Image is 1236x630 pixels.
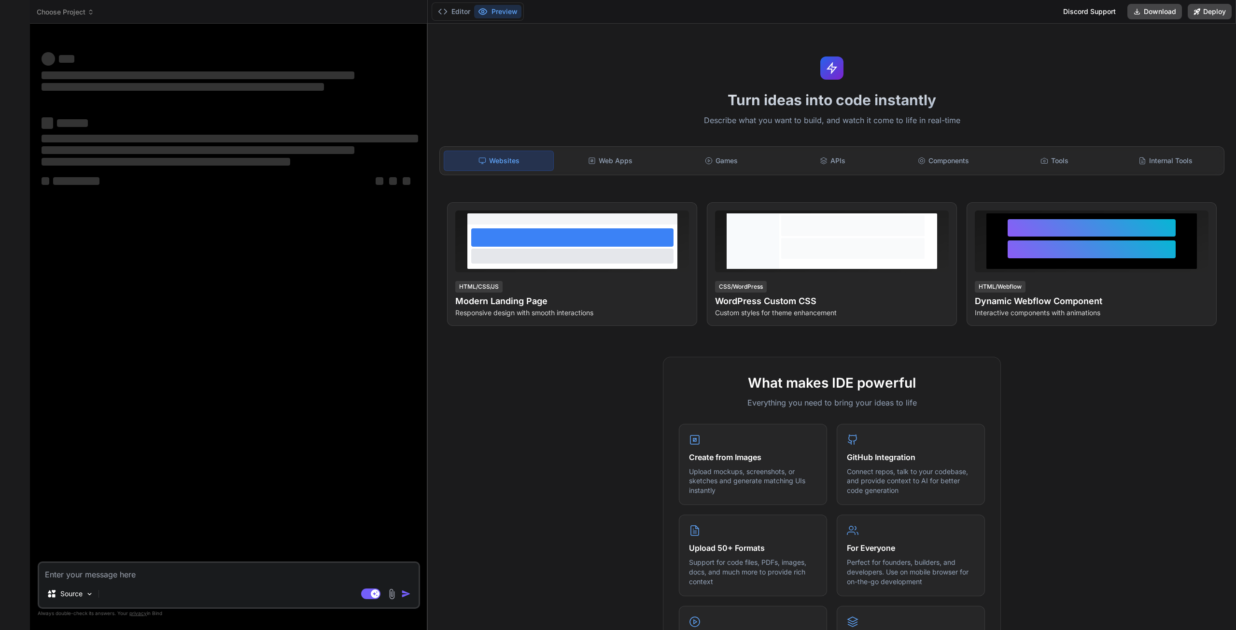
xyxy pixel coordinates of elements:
span: ‌ [42,146,354,154]
img: attachment [386,588,397,600]
span: ‌ [59,55,74,63]
div: Components [889,151,998,171]
p: Connect repos, talk to your codebase, and provide context to AI for better code generation [847,467,975,495]
div: Discord Support [1057,4,1122,19]
span: ‌ [53,177,99,185]
p: Everything you need to bring your ideas to life [679,397,985,408]
span: ‌ [403,177,410,185]
h4: Create from Images [689,451,817,463]
h4: GitHub Integration [847,451,975,463]
span: privacy [129,610,147,616]
h4: WordPress Custom CSS [715,294,949,308]
p: Always double-check its answers. Your in Bind [38,609,420,618]
h4: Dynamic Webflow Component [975,294,1208,308]
img: icon [401,589,411,599]
button: Download [1127,4,1182,19]
h1: Turn ideas into code instantly [434,91,1230,109]
span: ‌ [376,177,383,185]
span: Choose Project [37,7,94,17]
span: ‌ [42,71,354,79]
span: ‌ [42,135,418,142]
div: Tools [1000,151,1109,171]
span: ‌ [57,119,88,127]
h4: For Everyone [847,542,975,554]
h2: What makes IDE powerful [679,373,985,393]
span: ‌ [42,83,324,91]
h4: Upload 50+ Formats [689,542,817,554]
div: HTML/CSS/JS [455,281,503,293]
p: Support for code files, PDFs, images, docs, and much more to provide rich context [689,558,817,586]
p: Interactive components with animations [975,308,1208,318]
img: Pick Models [85,590,94,598]
p: Source [60,589,83,599]
p: Custom styles for theme enhancement [715,308,949,318]
p: Perfect for founders, builders, and developers. Use on mobile browser for on-the-go development [847,558,975,586]
div: Websites [444,151,554,171]
span: ‌ [42,177,49,185]
p: Describe what you want to build, and watch it come to life in real-time [434,114,1230,127]
span: ‌ [42,158,290,166]
button: Preview [474,5,521,18]
p: Upload mockups, screenshots, or sketches and generate matching UIs instantly [689,467,817,495]
button: Deploy [1188,4,1232,19]
span: ‌ [42,52,55,66]
div: CSS/WordPress [715,281,767,293]
span: ‌ [42,117,53,129]
div: Games [667,151,776,171]
p: Responsive design with smooth interactions [455,308,689,318]
span: ‌ [389,177,397,185]
h4: Modern Landing Page [455,294,689,308]
div: Web Apps [556,151,665,171]
div: HTML/Webflow [975,281,1025,293]
button: Editor [434,5,474,18]
div: APIs [778,151,887,171]
div: Internal Tools [1111,151,1220,171]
